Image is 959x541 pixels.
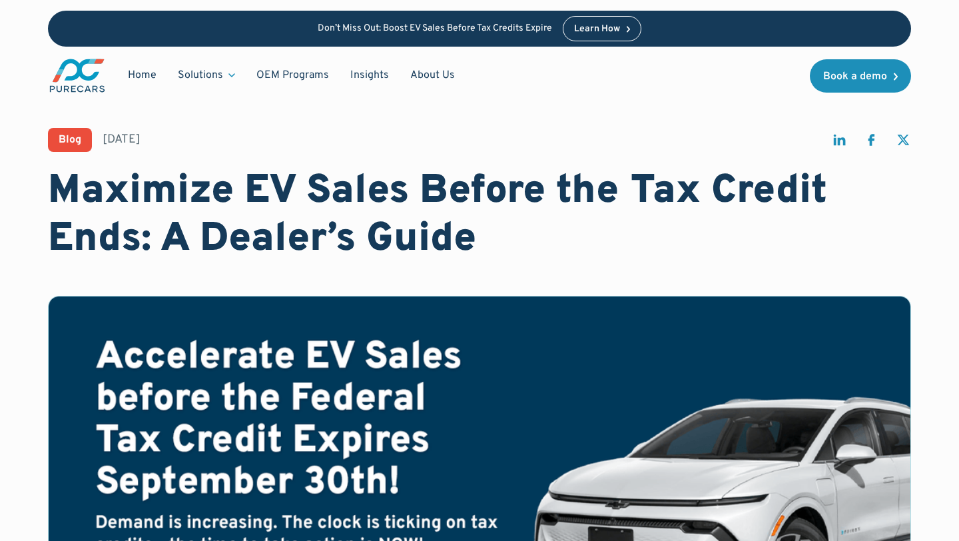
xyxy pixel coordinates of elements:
[831,132,847,154] a: share on linkedin
[340,63,400,88] a: Insights
[563,16,642,41] a: Learn How
[117,63,167,88] a: Home
[48,57,107,94] a: main
[167,63,246,88] div: Solutions
[48,57,107,94] img: purecars logo
[863,132,879,154] a: share on facebook
[246,63,340,88] a: OEM Programs
[823,71,887,82] div: Book a demo
[574,25,620,34] div: Learn How
[810,59,911,93] a: Book a demo
[318,23,552,35] p: Don’t Miss Out: Boost EV Sales Before Tax Credits Expire
[103,131,141,148] div: [DATE]
[895,132,911,154] a: share on twitter
[59,135,81,145] div: Blog
[178,68,223,83] div: Solutions
[400,63,466,88] a: About Us
[48,168,911,264] h1: Maximize EV Sales Before the Tax Credit Ends: A Dealer’s Guide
